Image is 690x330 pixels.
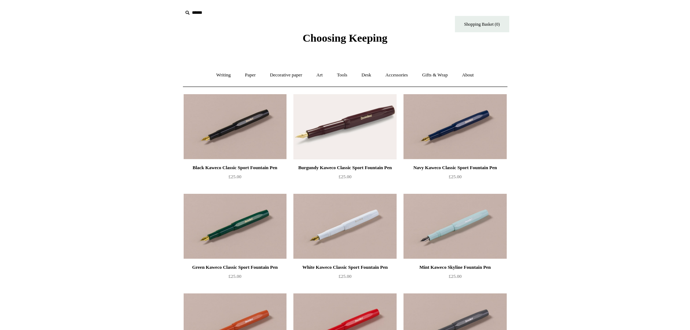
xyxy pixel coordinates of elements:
[310,66,329,85] a: Art
[355,66,378,85] a: Desk
[415,66,454,85] a: Gifts & Wrap
[184,263,287,293] a: Green Kaweco Classic Sport Fountain Pen £25.00
[184,194,287,259] a: Green Kaweco Classic Sport Fountain Pen Green Kaweco Classic Sport Fountain Pen
[295,263,394,272] div: White Kaweco Classic Sport Fountain Pen
[229,174,242,179] span: £25.00
[295,163,394,172] div: Burgundy Kaweco Classic Sport Fountain Pen
[302,32,387,44] span: Choosing Keeping
[293,163,396,193] a: Burgundy Kaweco Classic Sport Fountain Pen £25.00
[455,16,509,32] a: Shopping Basket (0)
[185,163,285,172] div: Black Kaweco Classic Sport Fountain Pen
[293,94,396,159] a: Burgundy Kaweco Classic Sport Fountain Pen Burgundy Kaweco Classic Sport Fountain Pen
[293,263,396,293] a: White Kaweco Classic Sport Fountain Pen £25.00
[184,94,287,159] img: Black Kaweco Classic Sport Fountain Pen
[449,273,462,279] span: £25.00
[293,194,396,259] img: White Kaweco Classic Sport Fountain Pen
[455,66,480,85] a: About
[330,66,354,85] a: Tools
[403,94,506,159] img: Navy Kaweco Classic Sport Fountain Pen
[238,66,262,85] a: Paper
[405,163,505,172] div: Navy Kaweco Classic Sport Fountain Pen
[184,94,287,159] a: Black Kaweco Classic Sport Fountain Pen Black Kaweco Classic Sport Fountain Pen
[339,273,352,279] span: £25.00
[302,38,387,43] a: Choosing Keeping
[403,163,506,193] a: Navy Kaweco Classic Sport Fountain Pen £25.00
[229,273,242,279] span: £25.00
[263,66,309,85] a: Decorative paper
[403,94,506,159] a: Navy Kaweco Classic Sport Fountain Pen Navy Kaweco Classic Sport Fountain Pen
[184,163,287,193] a: Black Kaweco Classic Sport Fountain Pen £25.00
[185,263,285,272] div: Green Kaweco Classic Sport Fountain Pen
[449,174,462,179] span: £25.00
[293,194,396,259] a: White Kaweco Classic Sport Fountain Pen White Kaweco Classic Sport Fountain Pen
[210,66,237,85] a: Writing
[293,94,396,159] img: Burgundy Kaweco Classic Sport Fountain Pen
[403,194,506,259] img: Mint Kaweco Skyline Fountain Pen
[403,194,506,259] a: Mint Kaweco Skyline Fountain Pen Mint Kaweco Skyline Fountain Pen
[379,66,414,85] a: Accessories
[184,194,287,259] img: Green Kaweco Classic Sport Fountain Pen
[405,263,505,272] div: Mint Kaweco Skyline Fountain Pen
[403,263,506,293] a: Mint Kaweco Skyline Fountain Pen £25.00
[339,174,352,179] span: £25.00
